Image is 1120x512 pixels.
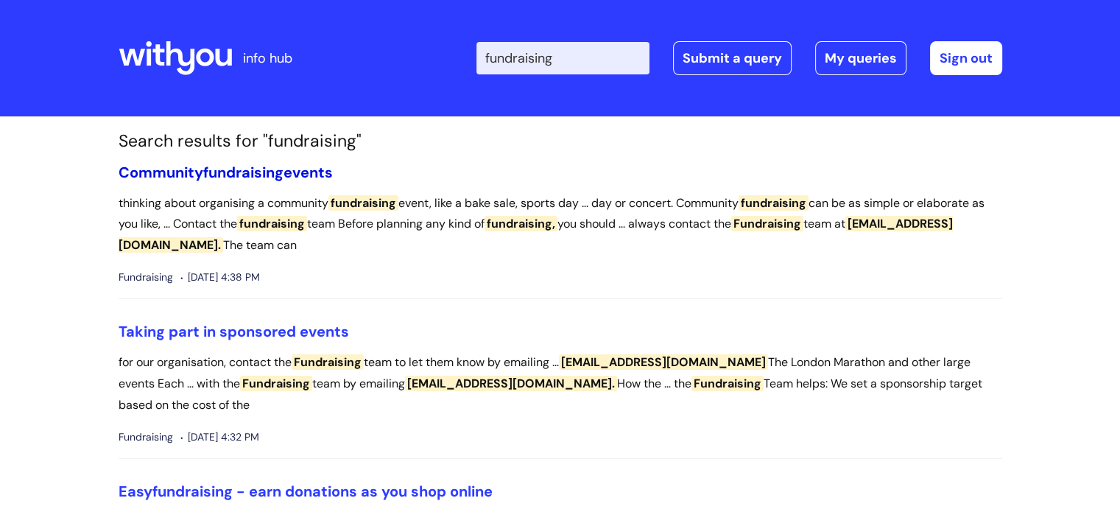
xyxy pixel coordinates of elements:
[243,46,292,70] p: info hub
[180,268,260,287] span: [DATE] 4:38 PM
[119,428,173,446] span: Fundraising
[237,216,307,231] span: fundraising
[731,216,803,231] span: Fundraising
[930,41,1002,75] a: Sign out
[328,195,398,211] span: fundraising
[673,41,792,75] a: Submit a query
[691,376,764,391] span: Fundraising
[119,131,1002,152] h1: Search results for "fundraising"
[405,376,617,391] span: [EMAIL_ADDRESS][DOMAIN_NAME].
[476,42,649,74] input: Search
[815,41,906,75] a: My queries
[739,195,809,211] span: fundraising
[119,482,493,501] a: Easyfundraising - earn donations as you shop online
[485,216,557,231] span: fundraising,
[476,41,1002,75] div: | -
[559,354,768,370] span: [EMAIL_ADDRESS][DOMAIN_NAME]
[119,322,349,341] a: Taking part in sponsored events
[119,163,333,182] a: Communityfundraisingevents
[119,268,173,287] span: Fundraising
[119,193,1002,256] p: thinking about organising a community event, like a bake sale, sports day ... day or concert. Com...
[240,376,312,391] span: Fundraising
[119,352,1002,415] p: for our organisation, contact the team to let them know by emailing ... The London Marathon and o...
[180,428,259,446] span: [DATE] 4:32 PM
[203,163,283,182] span: fundraising
[292,354,364,370] span: Fundraising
